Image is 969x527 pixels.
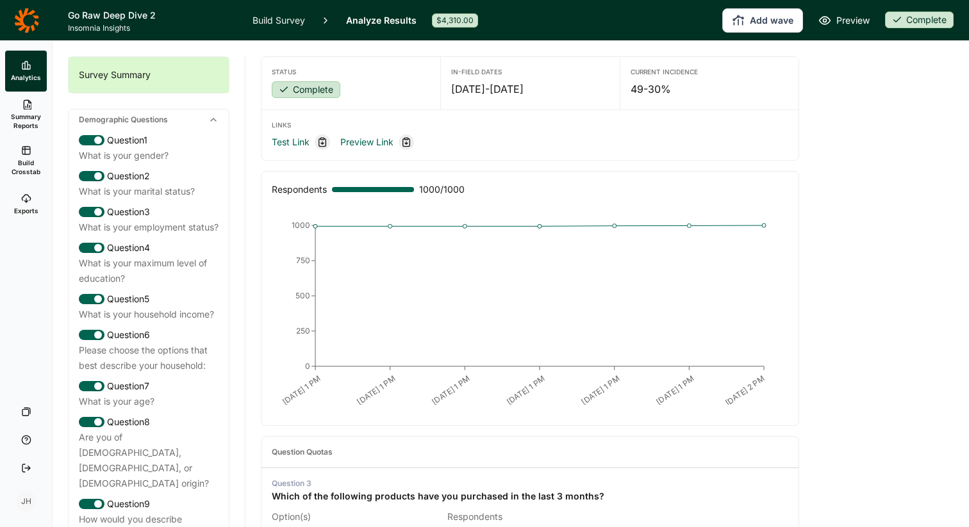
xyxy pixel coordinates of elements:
[305,361,310,371] tspan: 0
[432,13,478,28] div: $4,310.00
[79,394,219,409] div: What is your age?
[79,343,219,373] div: Please choose the options that best describe your household:
[10,158,42,176] span: Build Crosstab
[79,414,219,430] div: Question 8
[836,13,870,28] span: Preview
[5,51,47,92] a: Analytics
[315,134,330,150] div: Copy link
[79,496,219,512] div: Question 9
[11,73,41,82] span: Analytics
[79,168,219,184] div: Question 2
[79,148,219,163] div: What is your gender?
[272,509,437,524] div: Option(s)
[340,134,393,150] a: Preview Link
[579,373,621,407] text: [DATE] 1 PM
[292,220,310,230] tspan: 1000
[272,81,340,99] button: Complete
[447,509,613,524] div: Respondents
[69,109,229,130] div: Demographic Questions
[5,138,47,184] a: Build Crosstab
[296,255,310,265] tspan: 750
[79,378,219,394] div: Question 7
[631,67,788,76] div: Current Incidence
[654,373,696,407] text: [DATE] 1 PM
[631,81,788,97] div: 49-30%
[10,112,42,130] span: Summary Reports
[69,57,229,93] div: Survey Summary
[295,291,310,300] tspan: 500
[451,81,609,97] div: [DATE] - [DATE]
[419,182,465,197] span: 1000 / 1000
[68,23,237,33] span: Insomnia Insights
[79,307,219,322] div: What is your household income?
[885,12,954,29] button: Complete
[451,67,609,76] div: In-Field Dates
[505,373,547,407] text: [DATE] 1 PM
[399,134,414,150] div: Copy link
[79,133,219,148] div: Question 1
[272,67,430,76] div: Status
[79,204,219,220] div: Question 3
[272,478,604,489] div: Question 3
[79,327,219,343] div: Question 6
[296,326,310,336] tspan: 250
[272,134,310,150] a: Test Link
[16,491,37,512] div: JH
[885,12,954,28] div: Complete
[722,8,803,33] button: Add wave
[14,206,38,215] span: Exports
[272,120,788,129] div: Links
[272,489,604,504] div: Which of the following products have you purchased in the last 3 months?
[430,373,472,407] text: [DATE] 1 PM
[272,447,333,457] div: Question Quotas
[281,373,322,407] text: [DATE] 1 PM
[272,81,340,98] div: Complete
[79,255,219,286] div: What is your maximum level of education?
[79,220,219,235] div: What is your employment status?
[79,240,219,255] div: Question 4
[355,373,397,407] text: [DATE] 1 PM
[79,430,219,491] div: Are you of [DEMOGRAPHIC_DATA], [DEMOGRAPHIC_DATA], or [DEMOGRAPHIC_DATA] origin?
[79,184,219,199] div: What is your marital status?
[724,373,766,407] text: [DATE] 2 PM
[79,291,219,307] div: Question 5
[272,182,327,197] div: Respondents
[5,184,47,225] a: Exports
[818,13,870,28] a: Preview
[5,92,47,138] a: Summary Reports
[68,8,237,23] h1: Go Raw Deep Dive 2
